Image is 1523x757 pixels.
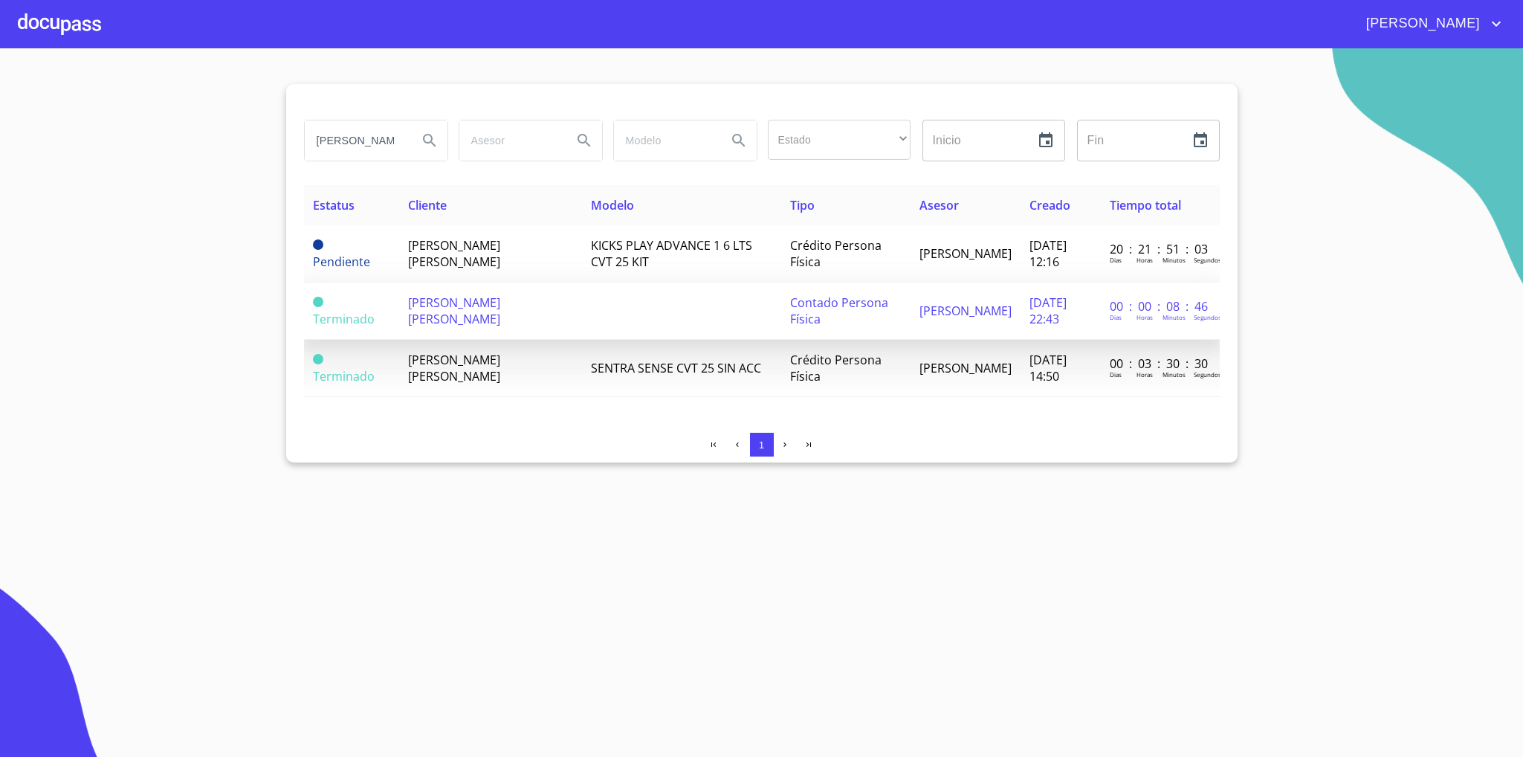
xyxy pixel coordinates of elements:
span: [PERSON_NAME] [919,303,1012,319]
p: Dias [1110,313,1122,321]
button: Search [566,123,602,158]
input: search [459,120,560,161]
span: Creado [1029,197,1070,213]
span: [PERSON_NAME] [PERSON_NAME] [408,294,500,327]
span: Pendiente [313,254,370,270]
p: Horas [1136,370,1153,378]
span: Tiempo total [1110,197,1181,213]
span: [DATE] 12:16 [1029,237,1067,270]
p: Horas [1136,256,1153,264]
p: 20 : 21 : 51 : 03 [1110,241,1210,257]
span: [DATE] 14:50 [1029,352,1067,384]
span: [PERSON_NAME] [919,360,1012,376]
span: Contado Persona Física [790,294,888,327]
input: search [305,120,406,161]
span: Terminado [313,297,323,307]
span: Tipo [790,197,815,213]
p: Minutos [1163,313,1186,321]
button: account of current user [1355,12,1505,36]
button: 1 [750,433,774,457]
p: 00 : 00 : 08 : 46 [1110,298,1210,315]
button: Search [412,123,447,158]
input: search [614,120,715,161]
span: Terminado [313,354,323,364]
span: SENTRA SENSE CVT 25 SIN ACC [591,360,761,376]
p: 00 : 03 : 30 : 30 [1110,355,1210,372]
span: Crédito Persona Física [790,352,882,384]
p: Dias [1110,256,1122,264]
p: Segundos [1194,313,1221,321]
span: Asesor [919,197,959,213]
span: 1 [759,439,764,451]
p: Horas [1136,313,1153,321]
span: [PERSON_NAME] [1355,12,1487,36]
p: Dias [1110,370,1122,378]
span: Cliente [408,197,447,213]
p: Minutos [1163,370,1186,378]
span: [DATE] 22:43 [1029,294,1067,327]
div: ​ [768,120,911,160]
span: [PERSON_NAME] [PERSON_NAME] [408,237,500,270]
p: Segundos [1194,256,1221,264]
span: Estatus [313,197,355,213]
p: Segundos [1194,370,1221,378]
span: KICKS PLAY ADVANCE 1 6 LTS CVT 25 KIT [591,237,752,270]
span: Terminado [313,311,375,327]
p: Minutos [1163,256,1186,264]
span: Modelo [591,197,634,213]
span: Terminado [313,368,375,384]
span: [PERSON_NAME] [PERSON_NAME] [408,352,500,384]
span: [PERSON_NAME] [919,245,1012,262]
span: Crédito Persona Física [790,237,882,270]
span: Pendiente [313,239,323,250]
button: Search [721,123,757,158]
